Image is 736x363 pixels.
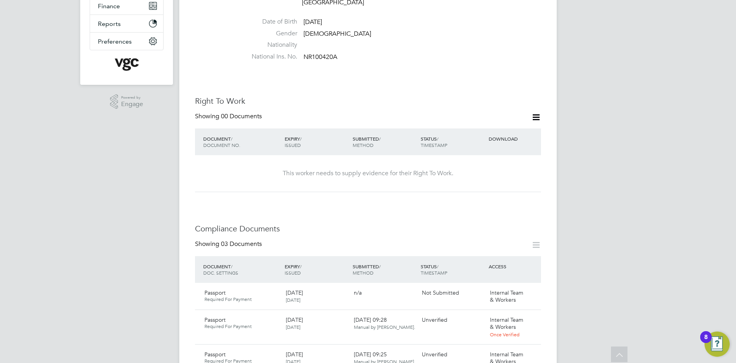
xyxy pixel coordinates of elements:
[204,296,280,302] span: Required For Payment
[121,94,143,101] span: Powered by
[204,316,226,323] span: Passport
[437,263,438,269] span: /
[283,259,351,280] div: EXPIRY
[421,142,447,148] span: TIMESTAMP
[283,132,351,152] div: EXPIRY
[354,324,415,330] span: Manual by [PERSON_NAME].
[231,263,232,269] span: /
[90,58,164,71] a: Go to home page
[490,316,523,330] span: Internal Team & Workers
[195,112,263,121] div: Showing
[231,136,232,142] span: /
[437,136,438,142] span: /
[286,297,300,303] span: [DATE]
[121,101,143,108] span: Engage
[221,112,262,120] span: 00 Documents
[98,20,121,27] span: Reports
[300,263,302,269] span: /
[221,240,262,248] span: 03 Documents
[304,53,337,61] span: NR100420A
[487,132,541,146] div: DOWNLOAD
[204,323,280,330] span: Required For Payment
[351,259,419,280] div: SUBMITTED
[422,289,459,296] span: Not Submitted
[286,289,303,296] span: [DATE]
[304,30,371,38] span: [DEMOGRAPHIC_DATA]
[286,316,303,323] span: [DATE]
[379,136,381,142] span: /
[242,29,297,38] label: Gender
[195,96,541,106] h3: Right To Work
[421,269,447,276] span: TIMESTAMP
[203,142,240,148] span: DOCUMENT NO.
[204,289,226,296] span: Passport
[354,289,362,296] span: n/a
[110,94,144,109] a: Powered byEngage
[353,269,374,276] span: METHOD
[115,58,139,71] img: vgcgroup-logo-retina.png
[487,259,541,273] div: ACCESS
[242,41,297,49] label: Nationality
[286,351,303,358] span: [DATE]
[242,53,297,61] label: National Ins. No.
[204,351,226,358] span: Passport
[419,259,487,280] div: STATUS
[201,259,283,280] div: DOCUMENT
[98,2,120,10] span: Finance
[704,337,708,347] div: 8
[422,351,447,358] span: Unverified
[90,15,163,32] button: Reports
[90,33,163,50] button: Preferences
[242,18,297,26] label: Date of Birth
[419,132,487,152] div: STATUS
[351,132,419,152] div: SUBMITTED
[203,269,238,276] span: DOC. SETTINGS
[379,263,381,269] span: /
[286,324,300,330] span: [DATE]
[285,142,301,148] span: ISSUED
[300,136,302,142] span: /
[353,142,374,148] span: METHOD
[195,240,263,248] div: Showing
[354,316,415,330] span: [DATE] 09:28
[285,269,301,276] span: ISSUED
[422,316,447,323] span: Unverified
[490,331,519,337] span: Once Verified
[705,332,730,357] button: Open Resource Center, 8 new notifications
[195,224,541,234] h3: Compliance Documents
[304,18,322,26] span: [DATE]
[98,38,132,45] span: Preferences
[201,132,283,152] div: DOCUMENT
[490,289,523,303] span: Internal Team & Workers
[203,169,533,178] div: This worker needs to supply evidence for their Right To Work.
